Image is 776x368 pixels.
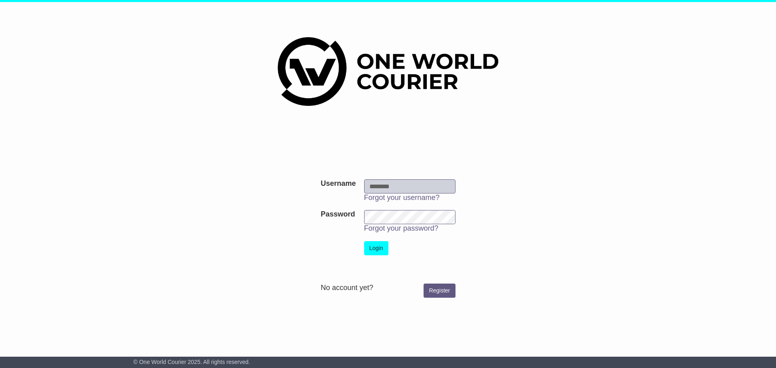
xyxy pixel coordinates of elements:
[424,284,455,298] a: Register
[321,179,356,188] label: Username
[278,37,498,106] img: One World
[321,210,355,219] label: Password
[364,241,388,255] button: Login
[364,193,440,202] a: Forgot your username?
[364,224,439,232] a: Forgot your password?
[133,359,250,365] span: © One World Courier 2025. All rights reserved.
[321,284,455,292] div: No account yet?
